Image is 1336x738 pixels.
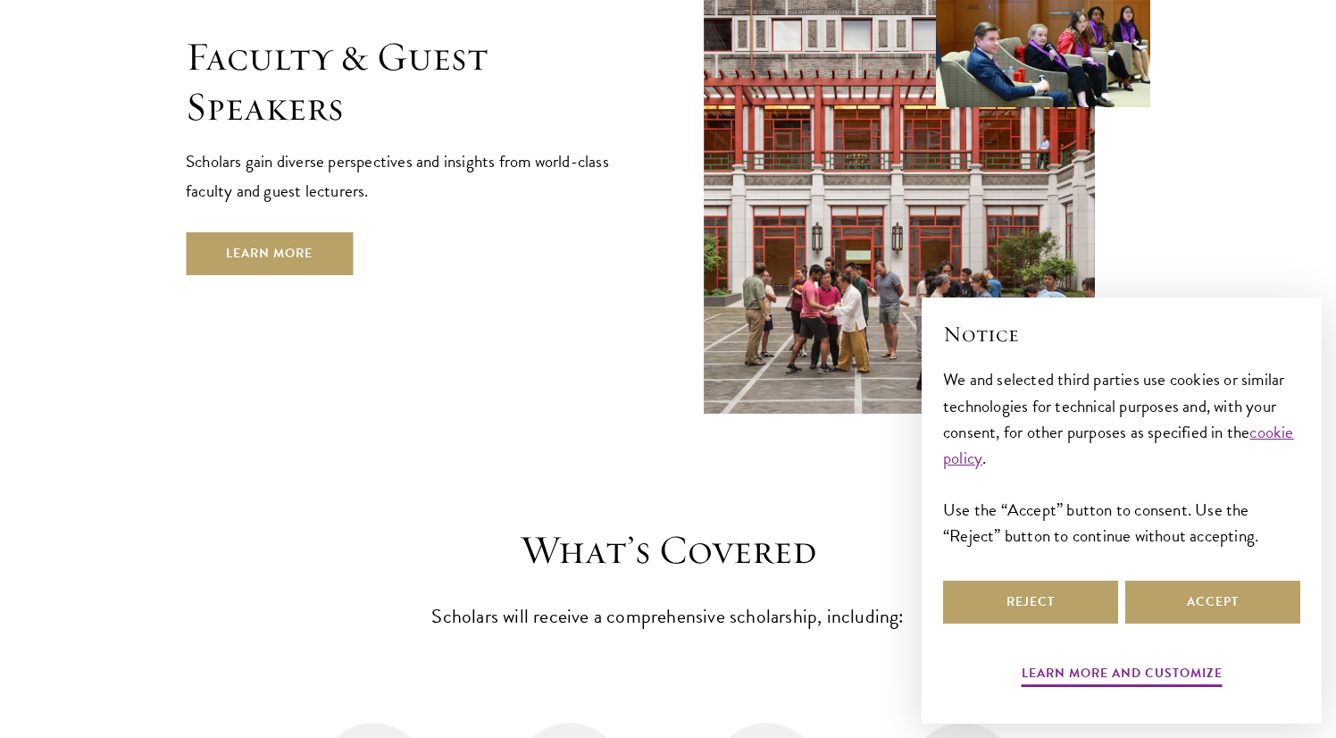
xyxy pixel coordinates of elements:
a: cookie policy [943,419,1294,471]
a: Learn More [186,232,353,275]
button: Reject [943,581,1118,624]
p: Scholars gain diverse perspectives and insights from world-class faculty and guest lecturers. [186,147,632,205]
h2: Faculty & Guest Speakers [186,32,632,132]
div: We and selected third parties use cookies or similar technologies for technical purposes and, wit... [943,366,1300,548]
button: Learn more and customize [1022,662,1223,690]
h3: What’s Covered [391,525,945,575]
h2: Notice [943,319,1300,349]
button: Accept [1125,581,1300,624]
p: Scholars will receive a comprehensive scholarship, including: [391,600,945,633]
